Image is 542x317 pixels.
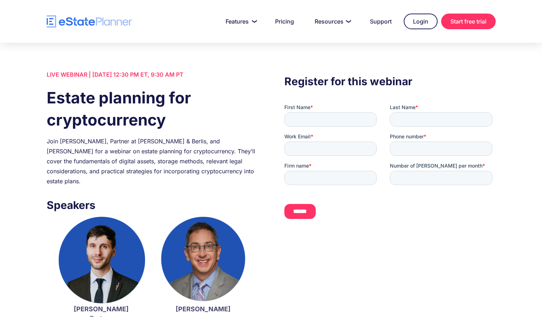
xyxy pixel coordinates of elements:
[284,73,495,90] h3: Register for this webinar
[306,14,358,29] a: Resources
[47,197,258,213] h3: Speakers
[217,14,263,29] a: Features
[176,305,231,313] strong: [PERSON_NAME]
[441,14,496,29] a: Start free trial
[284,104,495,225] iframe: Form 0
[47,87,258,131] h1: Estate planning for cryptocurrency
[404,14,438,29] a: Login
[47,15,132,28] a: home
[47,136,258,186] div: Join [PERSON_NAME], Partner at [PERSON_NAME] & Berlis, and [PERSON_NAME] for a webinar on estate ...
[74,305,129,313] strong: [PERSON_NAME]
[267,14,303,29] a: Pricing
[47,70,258,80] div: LIVE WEBINAR | [DATE] 12:30 PM ET, 9:30 AM PT
[361,14,400,29] a: Support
